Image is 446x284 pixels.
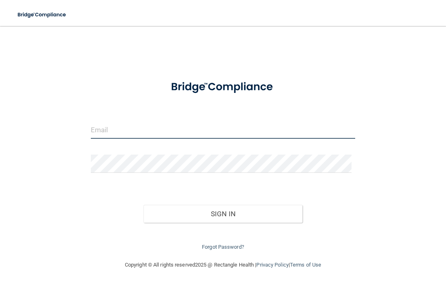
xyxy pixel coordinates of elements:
div: Copyright © All rights reserved 2025 @ Rectangle Health | | [75,252,371,278]
a: Privacy Policy [256,262,288,268]
button: Sign In [144,205,302,223]
input: Email [91,120,356,139]
a: Terms of Use [290,262,321,268]
iframe: Drift Widget Chat Controller [306,242,436,274]
a: Forgot Password? [202,244,244,250]
img: bridge_compliance_login_screen.278c3ca4.svg [12,6,72,23]
img: bridge_compliance_login_screen.278c3ca4.svg [160,73,286,101]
